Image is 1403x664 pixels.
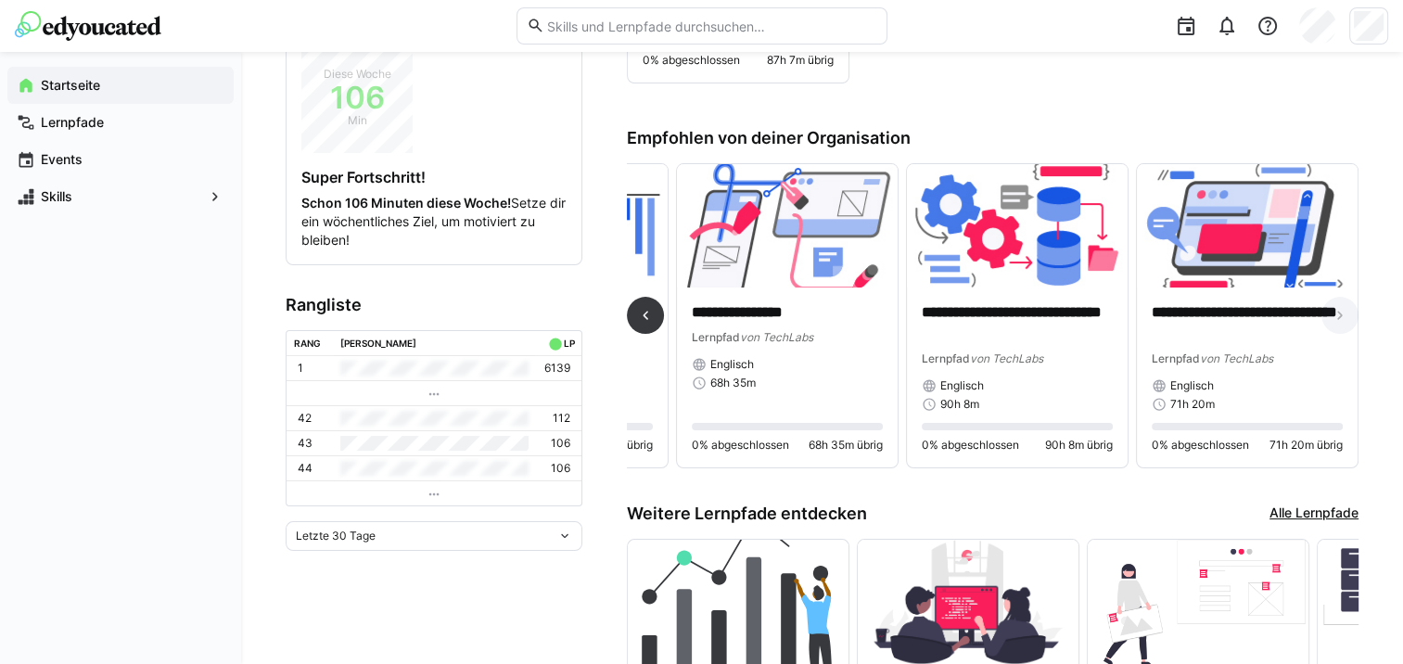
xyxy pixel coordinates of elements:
span: 0% abgeschlossen [692,438,789,453]
p: 106 [551,461,570,476]
p: 43 [298,436,312,451]
img: image [677,164,898,288]
img: image [858,540,1078,664]
span: Letzte 30 Tage [296,529,376,543]
span: von TechLabs [970,351,1043,365]
img: image [628,540,848,664]
div: [PERSON_NAME] [340,338,416,349]
span: Englisch [710,357,754,372]
img: image [907,164,1128,288]
strong: Schon 106 Minuten diese Woche! [301,195,511,211]
div: LP [563,338,574,349]
span: 90h 8m übrig [1045,438,1113,453]
a: Alle Lernpfade [1269,504,1358,524]
span: 0% abgeschlossen [1152,438,1249,453]
span: von TechLabs [740,330,813,344]
span: 71h 20m übrig [1269,438,1343,453]
p: 42 [298,411,312,426]
span: Englisch [1170,378,1214,393]
p: 1 [298,361,303,376]
h3: Empfohlen von deiner Organisation [627,128,1358,148]
p: Setze dir ein wöchentliches Ziel, um motiviert zu bleiben! [301,194,567,249]
h4: Super Fortschritt! [301,168,567,186]
span: 71h 20m [1170,397,1215,412]
span: von TechLabs [1200,351,1273,365]
h3: Rangliste [286,295,582,315]
input: Skills und Lernpfade durchsuchen… [544,18,876,34]
p: 44 [298,461,312,476]
span: Lernpfad [1152,351,1200,365]
img: image [1088,540,1308,664]
h3: Weitere Lernpfade entdecken [627,504,867,524]
span: 68h 35m [710,376,756,390]
span: 0% abgeschlossen [922,438,1019,453]
span: Lernpfad [692,330,740,344]
span: 90h 8m [940,397,979,412]
p: 6139 [544,361,570,376]
span: 87h 7m übrig [767,53,834,68]
span: Englisch [940,378,984,393]
p: 106 [551,436,570,451]
img: image [1137,164,1358,288]
span: Lernpfad [922,351,970,365]
p: 112 [553,411,570,426]
div: Rang [294,338,321,349]
span: 0% abgeschlossen [643,53,740,68]
span: 68h 35m übrig [809,438,883,453]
